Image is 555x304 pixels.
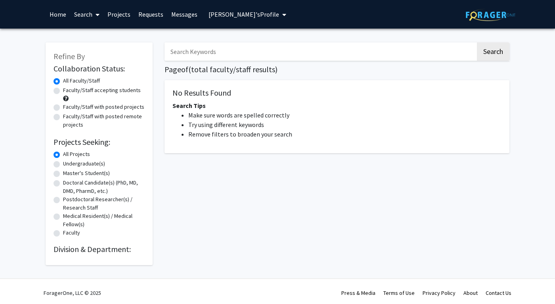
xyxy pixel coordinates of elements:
[63,229,80,237] label: Faculty
[63,77,100,85] label: All Faculty/Staff
[63,112,145,129] label: Faculty/Staff with posted remote projects
[165,42,476,61] input: Search Keywords
[63,169,110,177] label: Master's Student(s)
[172,102,206,110] span: Search Tips
[423,289,455,296] a: Privacy Policy
[188,110,501,120] li: Make sure words are spelled correctly
[54,137,145,147] h2: Projects Seeking:
[165,65,509,74] h1: Page of ( total faculty/staff results)
[209,10,279,18] span: [PERSON_NAME]'s Profile
[63,86,141,94] label: Faculty/Staff accepting students
[165,161,509,179] nav: Page navigation
[63,160,105,168] label: Undergraduate(s)
[63,212,145,229] label: Medical Resident(s) / Medical Fellow(s)
[521,268,549,298] iframe: Chat
[46,0,70,28] a: Home
[383,289,415,296] a: Terms of Use
[54,64,145,73] h2: Collaboration Status:
[103,0,134,28] a: Projects
[172,88,501,98] h5: No Results Found
[63,179,145,195] label: Doctoral Candidate(s) (PhD, MD, DMD, PharmD, etc.)
[341,289,375,296] a: Press & Media
[477,42,509,61] button: Search
[134,0,167,28] a: Requests
[70,0,103,28] a: Search
[54,244,145,254] h2: Division & Department:
[63,103,144,111] label: Faculty/Staff with posted projects
[167,0,201,28] a: Messages
[188,129,501,139] li: Remove filters to broaden your search
[466,9,515,21] img: ForagerOne Logo
[54,51,85,61] span: Refine By
[63,150,90,158] label: All Projects
[463,289,478,296] a: About
[188,120,501,129] li: Try using different keywords
[63,195,145,212] label: Postdoctoral Researcher(s) / Research Staff
[486,289,511,296] a: Contact Us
